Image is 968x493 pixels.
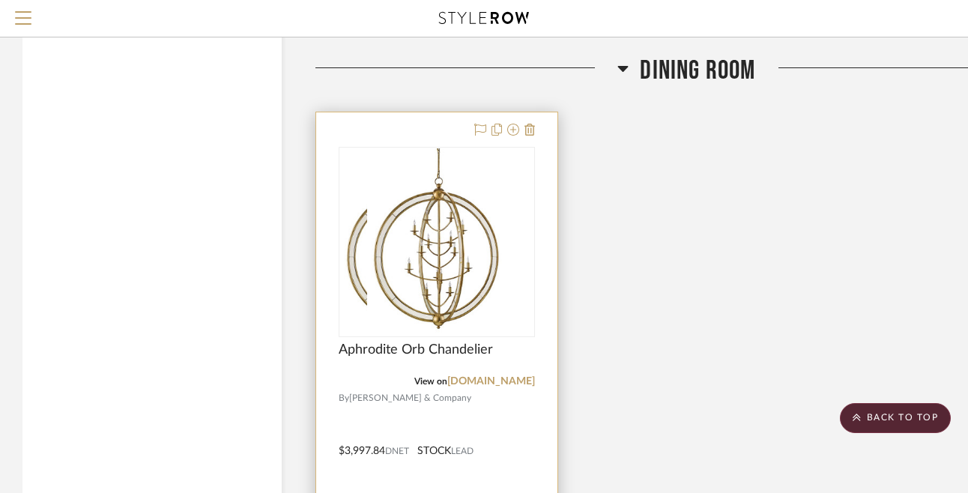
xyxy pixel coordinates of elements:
span: [PERSON_NAME] & Company [349,391,471,405]
scroll-to-top-button: BACK TO TOP [840,403,951,433]
span: By [339,391,349,405]
span: Aphrodite Orb Chandelier [339,342,493,358]
a: [DOMAIN_NAME] [447,376,535,387]
img: Aphrodite Orb Chandelier [367,148,506,336]
span: Dining Room [640,55,755,87]
span: View on [414,377,447,386]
